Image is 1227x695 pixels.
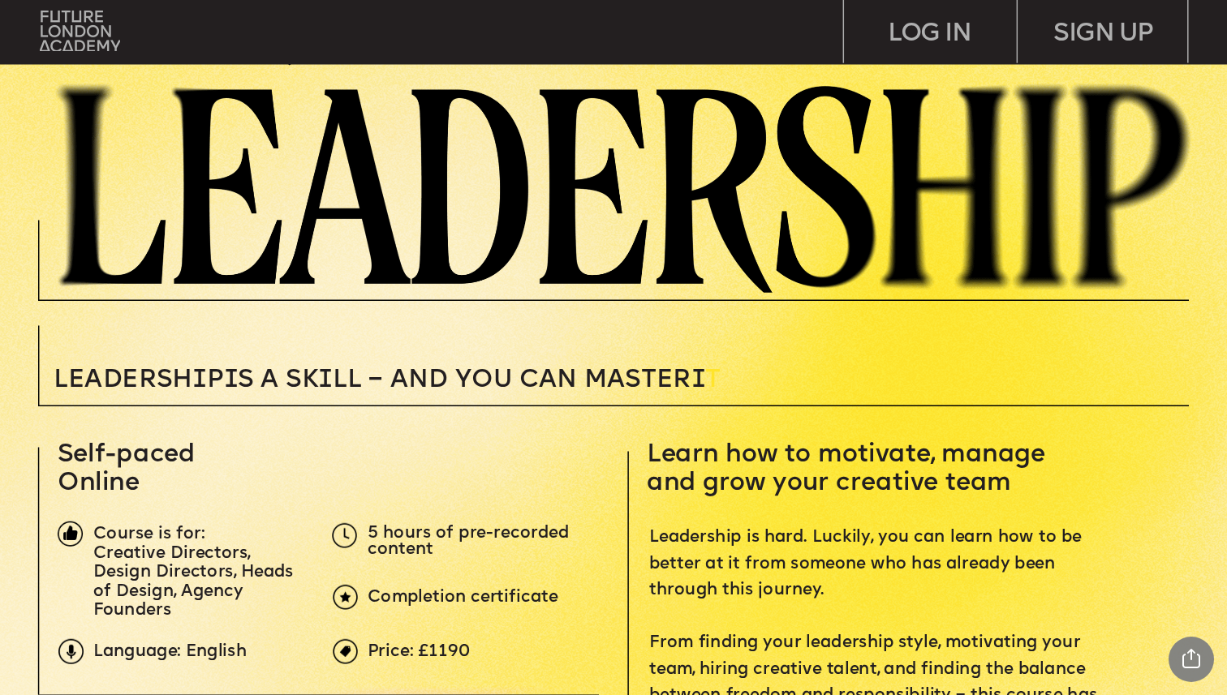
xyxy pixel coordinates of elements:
[93,643,247,659] span: Language: English
[58,471,139,496] span: Online
[368,590,558,605] span: Completion certificate
[40,11,120,51] img: upload-bfdffa89-fac7-4f57-a443-c7c39906ba42.png
[368,643,471,659] span: Price: £1190
[691,368,706,393] span: i
[368,525,574,557] span: 5 hours of pre-recorded content
[224,368,239,393] span: i
[93,526,204,542] span: Course is for:
[58,521,83,547] img: image-1fa7eedb-a71f-428c-a033-33de134354ef.png
[647,442,1052,496] span: Learn how to motivate, manage and grow your creative team
[333,639,358,664] img: upload-969c61fd-ea08-4d05-af36-d273f2608f5e.png
[193,368,208,393] span: i
[332,522,357,547] img: upload-5dcb7aea-3d7f-4093-a867-f0427182171d.png
[319,368,334,393] span: i
[333,585,358,610] img: upload-6b0d0326-a6ce-441c-aac1-c2ff159b353e.png
[54,368,705,393] span: Leadersh p s a sk ll – and you can MASTER
[58,442,196,467] span: Self-paced
[1169,637,1214,682] div: Share
[54,368,916,393] p: T
[93,545,298,618] span: Creative Directors, Design Directors, Heads of Design, Agency Founders
[58,639,84,664] img: upload-9eb2eadd-7bf9-4b2b-b585-6dd8b9275b41.png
